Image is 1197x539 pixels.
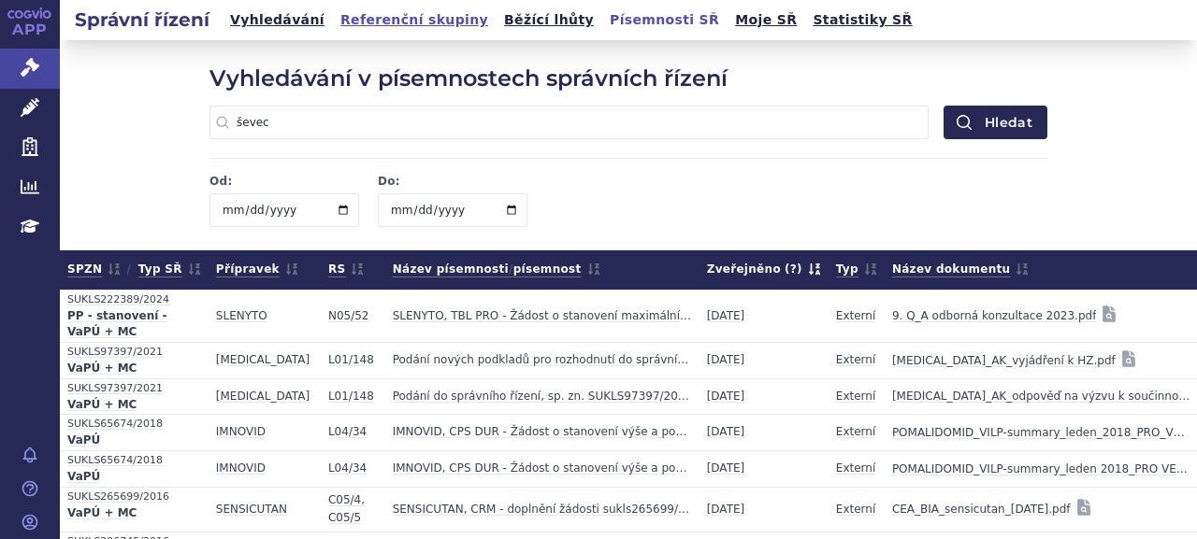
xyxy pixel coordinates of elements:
[216,258,298,281] a: Přípravek
[216,384,310,410] a: [MEDICAL_DATA]
[836,304,875,330] a: Externí
[209,174,359,190] label: Od:
[67,415,201,433] span: SUKLS65674/2018
[836,384,875,410] a: Externí
[892,258,1030,281] a: Název dokumentu
[892,496,1071,522] a: CEA_BIA_sensicutan_[DATE].pdf
[328,425,367,438] span: L04/34
[707,497,745,523] a: [DATE]
[892,419,1191,446] a: POMALIDOMID_VILP-summary_leden_2018_PRO_VEREJNOST.pdf
[67,451,201,469] a: SUKLS65674/2018
[836,348,875,374] a: Externí
[393,423,692,442] strong: IMNOVID, CPS DUR - Žádost o stanovení výše a podmínek úhrady LP - doplnění podpis
[328,304,369,330] a: N05/52
[209,63,1047,94] h2: Vyhledávání v písemnostech správních řízení
[836,461,875,475] span: Externí
[836,390,875,403] span: Externí
[892,383,1191,409] a: [MEDICAL_DATA]_AK_odpověď na výzvu k součinnosti.pdf
[836,419,875,446] a: Externí
[707,456,745,482] a: [DATE]
[209,106,929,139] input: např. §39b odst. 2 písm. b), rovnováhy mezi dvěma protipóly, nejbližší terapeuticky porovnatelný,...
[328,488,378,532] a: C05/4, C05/5
[892,348,1116,374] a: [MEDICAL_DATA]_AK_vyjádření k HZ.pdf
[67,488,201,505] span: SUKLS265699/2016
[328,461,367,475] span: L04/34
[328,493,365,525] span: C05/4, C05/5
[707,353,745,366] span: [DATE]
[67,505,201,523] a: VaPÚ + MC
[707,419,745,446] a: [DATE]
[67,433,201,450] a: VaPÚ
[216,425,266,438] span: IMNOVID
[216,461,266,475] span: IMNOVID
[807,7,917,33] a: Statistiky SŘ
[393,258,600,281] span: Název písemnosti písemnost
[67,379,201,397] a: SUKLS97397/2021
[216,309,267,322] span: SLENYTO
[509,262,513,277] span: /
[67,361,201,378] a: VaPÚ + MC
[393,384,692,410] a: Podání do správního řízení, sp. zn. SUKLS97397/2021 - OBCHODNÍ TAJEMTVÍ
[216,304,267,330] a: SLENYTO
[67,291,201,308] a: SUKLS222389/2024
[707,425,745,438] span: [DATE]
[393,348,692,374] a: Podání nových podkladů pro rozhodnutí do správního řízení, sp. zn. SUKLS97397/2021
[707,384,745,410] a: [DATE]
[138,258,201,281] a: Typ SŘ
[216,353,310,366] span: TOLAK
[328,353,374,366] span: L01/148
[892,303,1097,329] a: 9. Q_A odborná konzultace 2023.pdf
[328,348,374,374] a: L01/148
[836,353,875,366] span: Externí
[707,258,821,281] a: Zveřejněno(?)
[121,262,137,277] span: /
[328,456,367,482] a: L04/34
[328,384,374,410] a: L01/148
[67,469,201,487] a: VaPÚ
[836,425,875,438] span: Externí
[328,258,364,281] a: RS
[224,7,330,33] a: Vyhledávání
[707,348,745,374] a: [DATE]
[707,309,745,322] span: [DATE]
[944,106,1047,139] button: Hledat
[393,351,692,370] strong: Podání nových podkladů pro rozhodnutí do správního řízení, sp. zn. SUKLS97397/2021
[393,501,692,519] strong: SENSICUTAN, CRM - doplnění žádosti sukls265699/2016
[67,343,201,361] a: SUKLS97397/2021
[393,497,692,523] a: SENSICUTAN, CRM - doplnění žádosti sukls265699/2016
[67,397,201,415] a: VaPÚ + MC
[707,390,745,403] span: [DATE]
[335,7,494,33] a: Referenční skupiny
[393,388,692,406] strong: Podání do správního řízení, sp. zn. SUKLS97397/2021 - OBCHODNÍ TAJEMTVÍ
[836,309,875,322] span: Externí
[60,7,224,33] h2: Správní řízení
[216,419,266,446] a: IMNOVID
[328,390,374,403] span: L01/148
[707,258,821,281] span: Zveřejněno
[328,309,369,322] span: N05/52
[328,419,367,446] a: L04/34
[707,503,745,516] span: [DATE]
[393,258,600,281] a: Název písemnosti/písemnost
[836,456,875,482] a: Externí
[892,456,1191,482] a: POMALIDOMID_VILP-summary_leden 2018_PRO VEŘEJNOST.pdf
[836,258,877,281] a: Typ
[67,258,121,281] a: SPZN
[67,308,201,342] strong: PP - stanovení - VaPÚ + MC
[216,348,310,374] a: [MEDICAL_DATA]
[393,304,692,330] a: SLENYTO, TBL PRO - Žádost o stanovení maximální ceny výrobce a výše a podmínek úhrady LP (PP)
